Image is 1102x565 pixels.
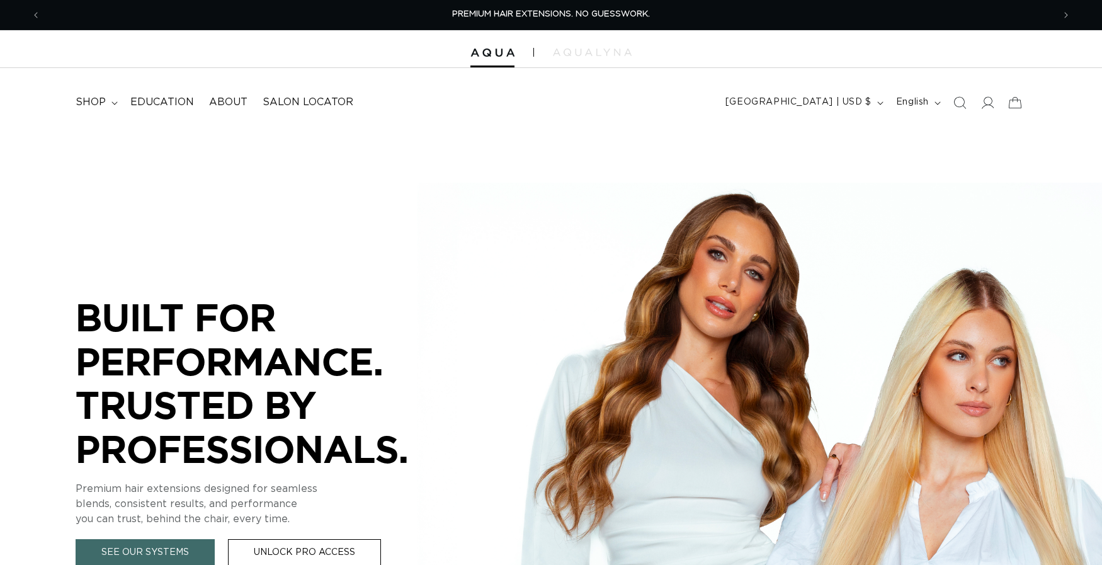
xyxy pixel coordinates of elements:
button: [GEOGRAPHIC_DATA] | USD $ [718,91,889,115]
button: Next announcement [1052,3,1080,27]
span: English [896,96,929,109]
p: BUILT FOR PERFORMANCE. TRUSTED BY PROFESSIONALS. [76,295,453,471]
span: PREMIUM HAIR EXTENSIONS. NO GUESSWORK. [452,10,650,18]
span: Education [130,96,194,109]
summary: Search [946,89,974,117]
span: [GEOGRAPHIC_DATA] | USD $ [725,96,872,109]
span: Salon Locator [263,96,353,109]
a: About [202,88,255,117]
img: aqualyna.com [553,49,632,56]
img: Aqua Hair Extensions [470,49,514,57]
summary: shop [68,88,123,117]
p: Premium hair extensions designed for seamless blends, consistent results, and performance you can... [76,481,453,527]
a: Salon Locator [255,88,361,117]
button: English [889,91,946,115]
a: Education [123,88,202,117]
span: shop [76,96,106,109]
span: About [209,96,247,109]
button: Previous announcement [22,3,50,27]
